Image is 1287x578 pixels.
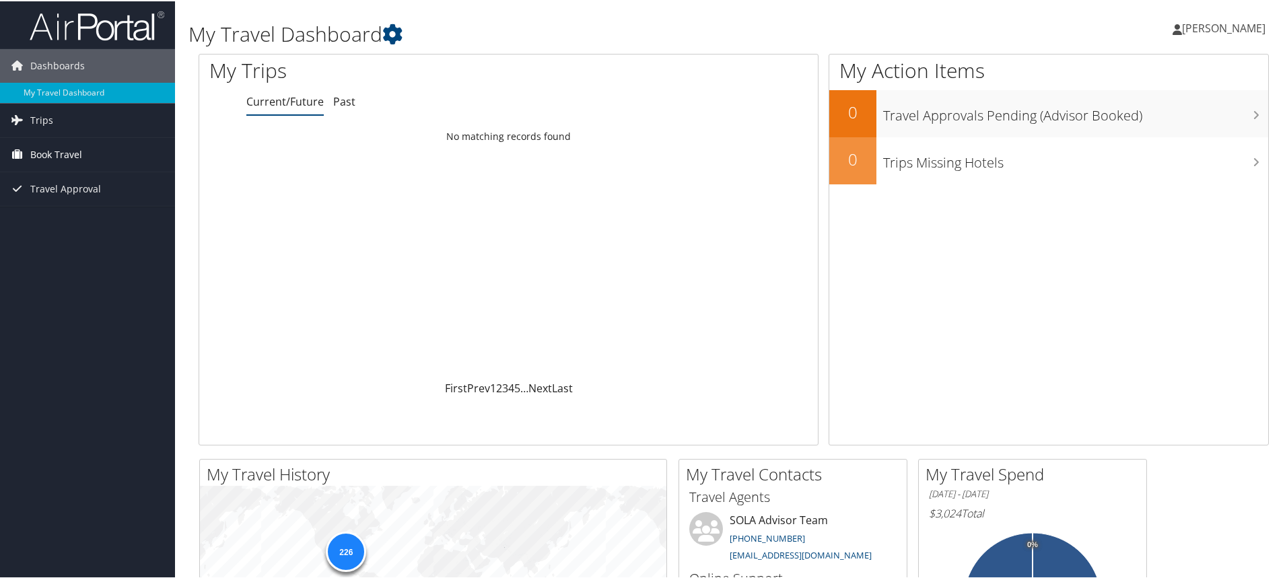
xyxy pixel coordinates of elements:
[188,19,915,47] h1: My Travel Dashboard
[207,462,666,484] h2: My Travel History
[199,123,818,147] td: No matching records found
[30,102,53,136] span: Trips
[520,380,528,394] span: …
[829,100,876,122] h2: 0
[30,9,164,40] img: airportal-logo.png
[829,55,1268,83] h1: My Action Items
[829,147,876,170] h2: 0
[1182,20,1265,34] span: [PERSON_NAME]
[528,380,552,394] a: Next
[508,380,514,394] a: 4
[552,380,573,394] a: Last
[683,511,903,566] li: SOLA Advisor Team
[30,48,85,81] span: Dashboards
[730,531,805,543] a: [PHONE_NUMBER]
[883,145,1268,171] h3: Trips Missing Hotels
[730,548,872,560] a: [EMAIL_ADDRESS][DOMAIN_NAME]
[326,530,366,571] div: 226
[1027,540,1038,548] tspan: 0%
[467,380,490,394] a: Prev
[445,380,467,394] a: First
[30,171,101,205] span: Travel Approval
[1173,7,1279,47] a: [PERSON_NAME]
[686,462,907,484] h2: My Travel Contacts
[926,462,1146,484] h2: My Travel Spend
[246,93,324,108] a: Current/Future
[829,136,1268,183] a: 0Trips Missing Hotels
[30,137,82,170] span: Book Travel
[929,486,1136,499] h6: [DATE] - [DATE]
[883,98,1268,124] h3: Travel Approvals Pending (Advisor Booked)
[829,89,1268,136] a: 0Travel Approvals Pending (Advisor Booked)
[689,486,897,505] h3: Travel Agents
[929,505,961,519] span: $3,024
[490,380,496,394] a: 1
[514,380,520,394] a: 5
[496,380,502,394] a: 2
[333,93,355,108] a: Past
[502,380,508,394] a: 3
[929,505,1136,519] h6: Total
[209,55,550,83] h1: My Trips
